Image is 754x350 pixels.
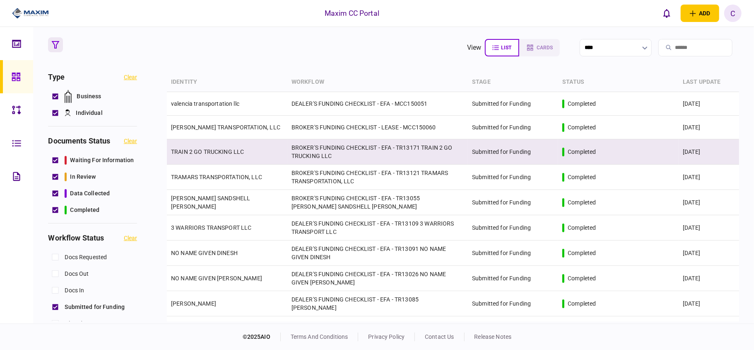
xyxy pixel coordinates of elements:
[124,74,137,80] button: clear
[48,137,110,145] h3: documents status
[568,274,596,282] div: completed
[568,148,596,156] div: completed
[287,215,468,241] td: DEALER'S FUNDING CHECKLIST - EFA - TR13109 3 WARRIORS TRANSPORT LLC
[568,299,596,308] div: completed
[468,165,558,190] td: Submitted for Funding
[568,123,596,131] div: completed
[468,116,558,139] td: Submitted for Funding
[558,73,679,92] th: status
[171,275,262,282] a: NO NAME GIVEN [PERSON_NAME]
[124,235,137,241] button: clear
[519,39,560,56] button: cards
[171,100,239,107] a: valencia transportation llc
[679,73,739,92] th: last update
[679,165,739,190] td: [DATE]
[679,92,739,116] td: [DATE]
[679,190,739,215] td: [DATE]
[76,109,102,117] span: Individual
[679,241,739,266] td: [DATE]
[568,224,596,232] div: completed
[70,156,134,165] span: waiting for information
[70,206,99,214] span: completed
[12,7,49,19] img: client company logo
[287,165,468,190] td: BROKER'S FUNDING CHECKLIST - EFA - TR13121 TRAMARS TRANSPORTATION, LLC
[468,266,558,291] td: Submitted for Funding
[724,5,742,22] button: C
[124,138,137,144] button: clear
[468,92,558,116] td: Submitted for Funding
[468,215,558,241] td: Submitted for Funding
[468,190,558,215] td: Submitted for Funding
[77,92,101,101] span: Business
[679,116,739,139] td: [DATE]
[65,319,95,328] span: Closed Lost
[171,300,216,307] a: [PERSON_NAME]
[287,116,468,139] td: BROKER'S FUNDING CHECKLIST - LEASE - MCC150060
[468,291,558,316] td: Submitted for Funding
[568,100,596,108] div: completed
[468,241,558,266] td: Submitted for Funding
[501,45,512,51] span: list
[468,73,558,92] th: stage
[171,224,252,231] a: 3 WARRIORS TRANSPORT LLC
[475,333,512,340] a: release notes
[368,333,405,340] a: privacy policy
[568,173,596,181] div: completed
[65,286,84,295] span: Docs In
[70,189,110,198] span: data collected
[65,253,107,262] span: Docs Requested
[65,270,89,278] span: Docs Out
[287,190,468,215] td: BROKER'S FUNDING CHECKLIST - EFA - TR13055 [PERSON_NAME] SANDSHELL [PERSON_NAME]
[171,124,280,131] a: [PERSON_NAME] TRANSPORTATION, LLC
[48,234,104,242] h3: workflow status
[291,333,348,340] a: terms and conditions
[167,73,287,92] th: identity
[568,249,596,257] div: completed
[537,45,553,51] span: cards
[679,139,739,165] td: [DATE]
[425,333,454,340] a: contact us
[48,73,65,81] h3: Type
[679,316,739,341] td: [DATE]
[171,250,238,256] a: NO NAME GIVEN DINESH
[243,333,281,341] div: © 2025 AIO
[171,148,244,155] a: TRAIN 2 GO TRUCKING LLC
[679,291,739,316] td: [DATE]
[568,198,596,207] div: completed
[658,5,676,22] button: open notifications list
[325,8,379,19] div: Maxim CC Portal
[468,316,558,341] td: Submitted for Funding
[65,303,125,311] span: Submitted for Funding
[287,92,468,116] td: DEALER'S FUNDING CHECKLIST - EFA - MCC150051
[70,173,96,181] span: in review
[467,43,482,53] div: view
[287,291,468,316] td: DEALER'S FUNDING CHECKLIST - EFA - TR13085 [PERSON_NAME]
[468,139,558,165] td: Submitted for Funding
[287,316,468,341] td: DEALER'S FUNDING CHECKLIST - EFA - TR13037 [PERSON_NAME]
[287,266,468,291] td: DEALER'S FUNDING CHECKLIST - EFA - TR13026 NO NAME GIVEN [PERSON_NAME]
[287,241,468,266] td: DEALER'S FUNDING CHECKLIST - EFA - TR13091 NO NAME GIVEN DINESH
[679,266,739,291] td: [DATE]
[287,73,468,92] th: workflow
[287,139,468,165] td: BROKER'S FUNDING CHECKLIST - EFA - TR13171 TRAIN 2 GO TRUCKING LLC
[679,215,739,241] td: [DATE]
[171,195,250,210] a: [PERSON_NAME] SANDSHELL [PERSON_NAME]
[485,39,519,56] button: list
[681,5,719,22] button: open adding identity options
[171,174,262,180] a: TRAMARS TRANSPORTATION, LLC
